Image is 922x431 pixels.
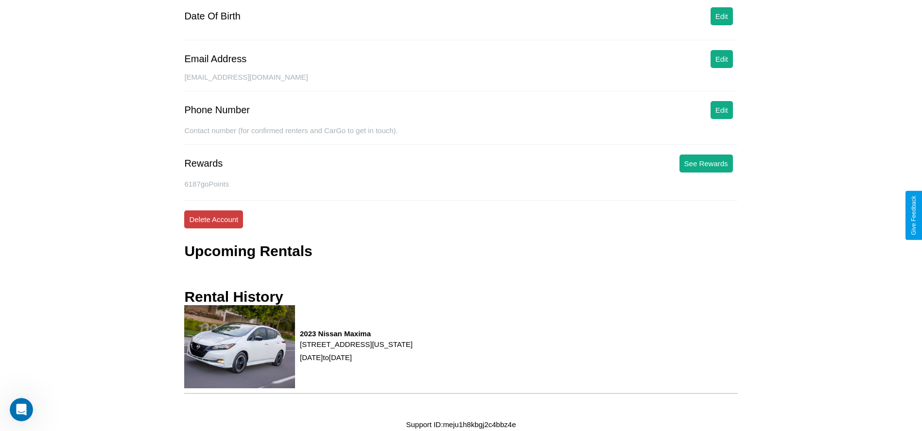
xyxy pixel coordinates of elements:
div: Give Feedback [910,196,917,235]
div: Contact number (for confirmed renters and CarGo to get in touch). [184,126,737,145]
p: Support ID: meju1h8kbgj2c4bbz4e [406,418,516,431]
iframe: Intercom live chat [10,398,33,421]
h3: 2023 Nissan Maxima [300,329,413,338]
div: Phone Number [184,104,250,116]
div: Date Of Birth [184,11,241,22]
button: See Rewards [679,155,733,172]
p: 6187 goPoints [184,177,737,190]
button: Edit [711,101,733,119]
img: rental [184,305,295,388]
button: Edit [711,7,733,25]
button: Edit [711,50,733,68]
div: [EMAIL_ADDRESS][DOMAIN_NAME] [184,73,737,91]
p: [DATE] to [DATE] [300,351,413,364]
h3: Upcoming Rentals [184,243,312,259]
p: [STREET_ADDRESS][US_STATE] [300,338,413,351]
div: Email Address [184,53,246,65]
button: Delete Account [184,210,243,228]
div: Rewards [184,158,223,169]
h3: Rental History [184,289,283,305]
